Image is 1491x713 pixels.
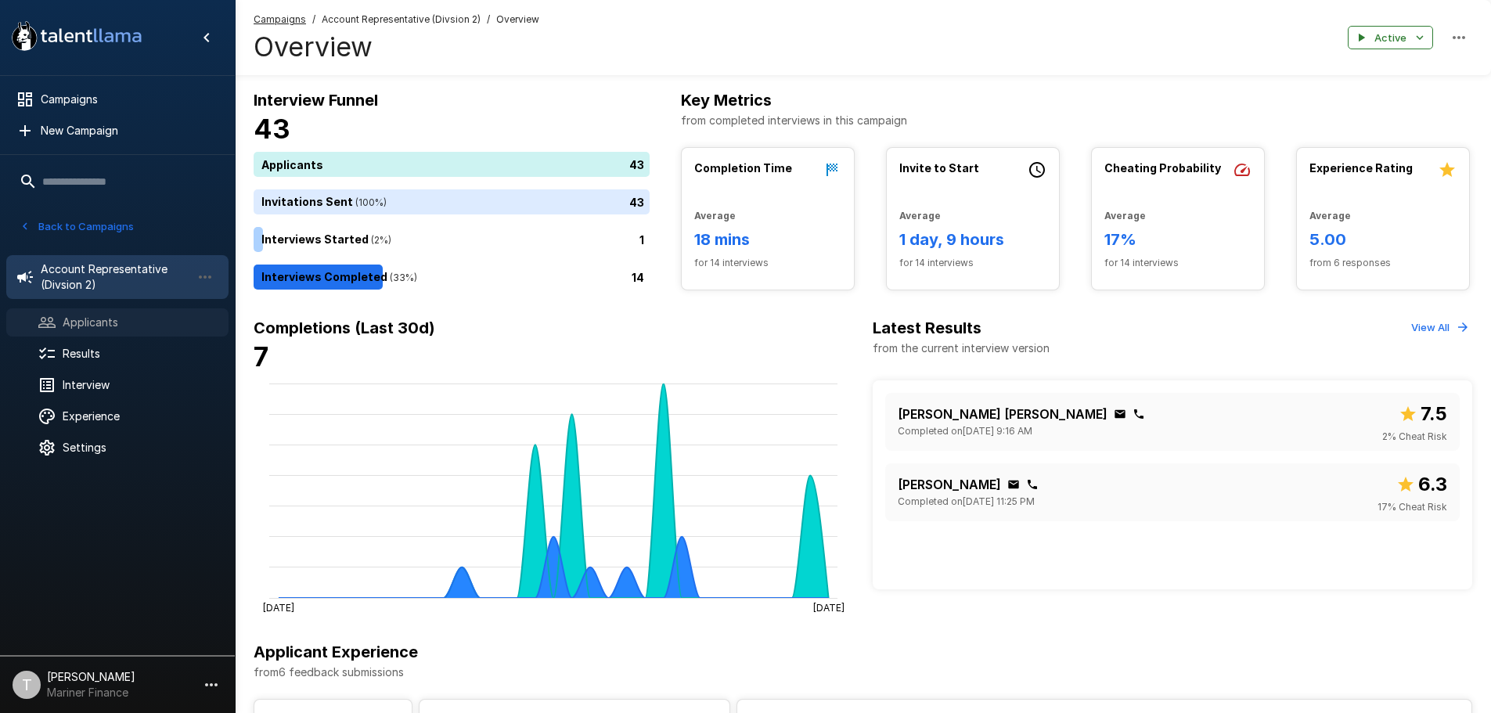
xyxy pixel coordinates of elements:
[873,340,1050,356] p: from the current interview version
[254,664,1472,680] p: from 6 feedback submissions
[632,269,644,286] p: 14
[1309,161,1413,175] b: Experience Rating
[1399,399,1447,429] span: Overall score out of 10
[312,12,315,27] span: /
[254,340,268,373] b: 7
[629,194,644,211] p: 43
[1418,473,1447,495] b: 6.3
[899,210,941,221] b: Average
[681,91,772,110] b: Key Metrics
[873,319,981,337] b: Latest Results
[694,161,792,175] b: Completion Time
[681,113,1472,128] p: from completed interviews in this campaign
[487,12,490,27] span: /
[899,227,1046,252] h6: 1 day, 9 hours
[1382,429,1447,445] span: 2 % Cheat Risk
[1104,161,1221,175] b: Cheating Probability
[254,91,378,110] b: Interview Funnel
[1378,499,1447,515] span: 17 % Cheat Risk
[1309,255,1457,271] span: from 6 responses
[813,601,845,613] tspan: [DATE]
[898,405,1107,423] p: [PERSON_NAME] [PERSON_NAME]
[1309,227,1457,252] h6: 5.00
[899,255,1046,271] span: for 14 interviews
[254,643,418,661] b: Applicant Experience
[898,475,1001,494] p: [PERSON_NAME]
[1104,255,1252,271] span: for 14 interviews
[1133,408,1145,420] div: Click to copy
[1026,478,1039,491] div: Click to copy
[694,210,736,221] b: Average
[1114,408,1126,420] div: Click to copy
[1104,227,1252,252] h6: 17%
[1396,470,1447,499] span: Overall score out of 10
[1007,478,1020,491] div: Click to copy
[898,494,1035,510] span: Completed on [DATE] 11:25 PM
[629,157,644,173] p: 43
[1407,315,1472,340] button: View All
[322,12,481,27] span: Account Representative (Divsion 2)
[1309,210,1351,221] b: Average
[254,31,539,63] h4: Overview
[899,161,979,175] b: Invite to Start
[254,13,306,25] u: Campaigns
[694,227,841,252] h6: 18 mins
[254,113,290,145] b: 43
[496,12,539,27] span: Overview
[1104,210,1146,221] b: Average
[694,255,841,271] span: for 14 interviews
[263,601,294,613] tspan: [DATE]
[1421,402,1447,425] b: 7.5
[898,423,1032,439] span: Completed on [DATE] 9:16 AM
[254,319,435,337] b: Completions (Last 30d)
[1348,26,1433,50] button: Active
[639,232,644,248] p: 1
